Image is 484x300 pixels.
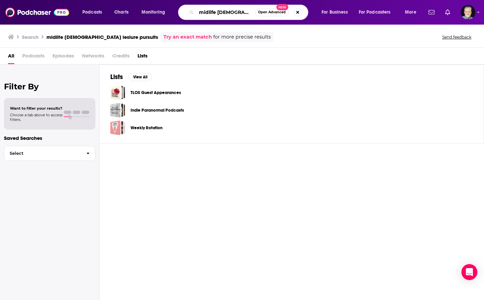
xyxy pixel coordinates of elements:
[461,5,475,20] button: Show profile menu
[52,50,74,64] span: Episodes
[131,89,181,96] a: TLOS Guest Appearances
[22,34,39,40] h3: Search
[128,73,152,81] button: View All
[112,50,130,64] span: Credits
[8,50,14,64] a: All
[184,5,315,20] div: Search podcasts, credits, & more...
[4,151,81,155] span: Select
[110,120,125,135] a: Weekly Rotation
[461,5,475,20] img: User Profile
[131,107,184,114] a: Indie Paranormal Podcasts
[405,8,416,17] span: More
[4,146,95,161] button: Select
[10,113,62,122] span: Choose a tab above to access filters.
[317,7,356,18] button: open menu
[82,50,104,64] span: Networks
[163,33,212,41] a: Try an exact match
[322,8,348,17] span: For Business
[400,7,425,18] button: open menu
[138,50,147,64] a: Lists
[442,7,453,18] a: Show notifications dropdown
[276,4,288,10] span: New
[22,50,45,64] span: Podcasts
[110,73,123,81] h2: Lists
[196,7,255,18] input: Search podcasts, credits, & more...
[426,7,437,18] a: Show notifications dropdown
[110,103,125,118] a: Indie Paranormal Podcasts
[110,7,133,18] a: Charts
[5,6,69,19] img: Podchaser - Follow, Share and Rate Podcasts
[82,8,102,17] span: Podcasts
[131,124,162,132] a: Weekly Rotation
[4,82,95,91] h2: Filter By
[440,34,473,40] button: Send feedback
[4,135,95,141] p: Saved Searches
[354,7,400,18] button: open menu
[110,85,125,100] a: TLOS Guest Appearances
[258,11,286,14] span: Open Advanced
[142,8,165,17] span: Monitoring
[461,5,475,20] span: Logged in as JonesLiterary
[47,34,158,40] h3: midlife [DEMOGRAPHIC_DATA] lesiure pursuits
[78,7,111,18] button: open menu
[10,106,62,111] span: Want to filter your results?
[255,8,289,16] button: Open AdvancedNew
[110,73,152,81] a: ListsView All
[114,8,129,17] span: Charts
[359,8,391,17] span: For Podcasters
[137,7,174,18] button: open menu
[461,264,477,280] div: Open Intercom Messenger
[213,33,271,41] span: for more precise results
